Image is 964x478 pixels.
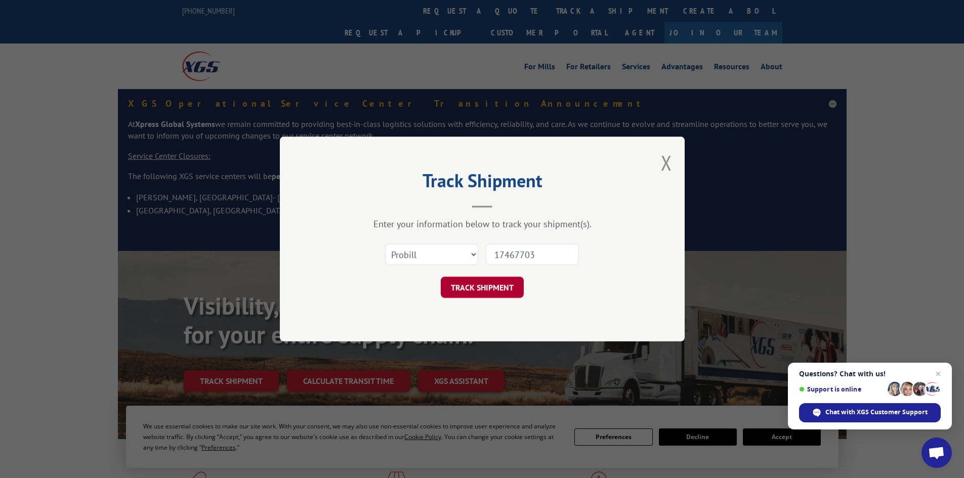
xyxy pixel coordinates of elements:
[661,149,672,176] button: Close modal
[921,438,952,468] a: Open chat
[441,277,524,298] button: TRACK SHIPMENT
[486,244,579,265] input: Number(s)
[825,408,928,417] span: Chat with XGS Customer Support
[799,385,884,393] span: Support is online
[330,218,634,230] div: Enter your information below to track your shipment(s).
[330,173,634,193] h2: Track Shipment
[799,403,941,422] span: Chat with XGS Customer Support
[799,370,941,378] span: Questions? Chat with us!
